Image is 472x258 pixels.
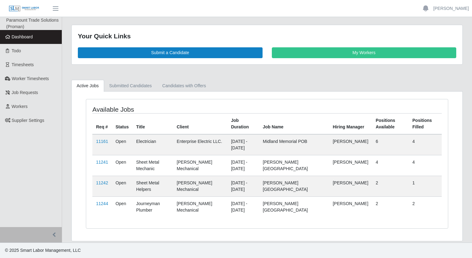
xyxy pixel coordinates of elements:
[227,196,259,217] td: [DATE] - [DATE]
[96,139,108,144] a: 11161
[227,113,259,134] th: Job Duration
[6,18,59,29] span: Paramount Trade Solutions (Proman)
[409,196,442,217] td: 2
[5,248,81,253] span: © 2025 Smart Labor Management, LLC
[104,80,157,92] a: Submitted Candidates
[12,48,21,53] span: Todo
[78,47,263,58] a: Submit a Candidate
[173,196,227,217] td: [PERSON_NAME] Mechanical
[227,176,259,196] td: [DATE] - [DATE]
[259,113,329,134] th: Job Name
[409,155,442,176] td: 4
[92,105,233,113] h4: Available Jobs
[133,196,173,217] td: Journeyman Plumber
[96,180,108,185] a: 11242
[329,134,372,155] td: [PERSON_NAME]
[227,134,259,155] td: [DATE] - [DATE]
[112,134,133,155] td: Open
[259,176,329,196] td: [PERSON_NAME][GEOGRAPHIC_DATA]
[173,113,227,134] th: Client
[329,196,372,217] td: [PERSON_NAME]
[12,62,34,67] span: Timesheets
[92,113,112,134] th: Req #
[133,134,173,155] td: Electrician
[133,113,173,134] th: Title
[329,113,372,134] th: Hiring Manager
[133,176,173,196] td: Sheet Metal Helpers
[372,113,409,134] th: Positions Available
[112,155,133,176] td: Open
[157,80,211,92] a: Candidates with Offers
[12,118,44,123] span: Supplier Settings
[372,176,409,196] td: 2
[78,31,456,41] div: Your Quick Links
[409,134,442,155] td: 4
[173,155,227,176] td: [PERSON_NAME] Mechanical
[329,176,372,196] td: [PERSON_NAME]
[96,160,108,165] a: 11241
[96,201,108,206] a: 11244
[173,134,227,155] td: Enterprise Electric LLC.
[12,104,28,109] span: Workers
[112,113,133,134] th: Status
[433,5,469,12] a: [PERSON_NAME]
[372,155,409,176] td: 4
[12,76,49,81] span: Worker Timesheets
[259,134,329,155] td: Midland Memorial POB
[112,176,133,196] td: Open
[9,5,40,12] img: SLM Logo
[409,113,442,134] th: Positions Filled
[71,80,104,92] a: Active Jobs
[372,134,409,155] td: 6
[12,34,33,39] span: Dashboard
[409,176,442,196] td: 1
[259,155,329,176] td: [PERSON_NAME][GEOGRAPHIC_DATA]
[112,196,133,217] td: Open
[133,155,173,176] td: Sheet Metal Mechanic
[227,155,259,176] td: [DATE] - [DATE]
[173,176,227,196] td: [PERSON_NAME] Mechanical
[259,196,329,217] td: [PERSON_NAME][GEOGRAPHIC_DATA]
[372,196,409,217] td: 2
[329,155,372,176] td: [PERSON_NAME]
[12,90,38,95] span: Job Requests
[272,47,457,58] a: My Workers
